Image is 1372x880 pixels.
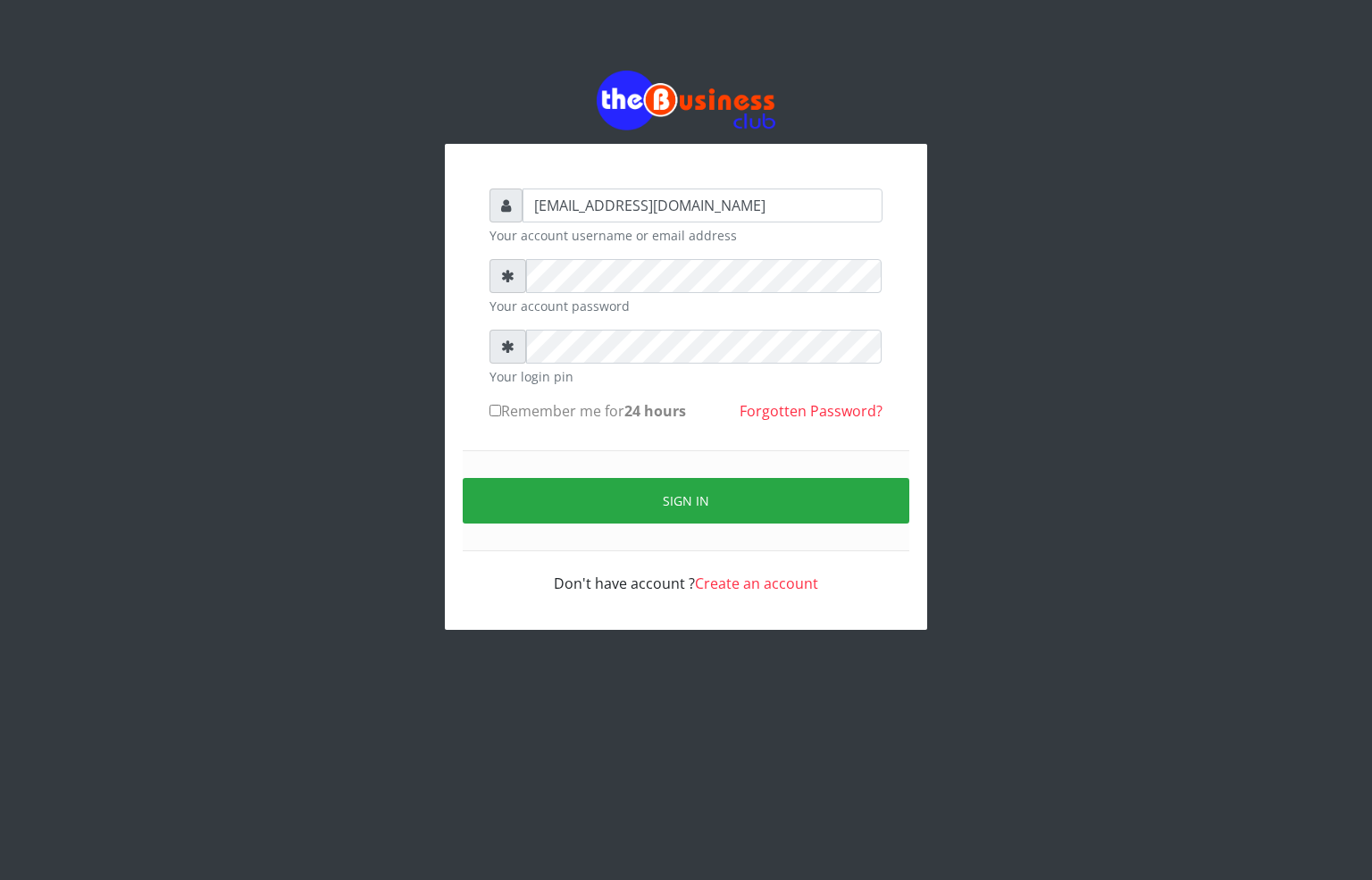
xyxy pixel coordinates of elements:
[624,401,686,421] b: 24 hours
[489,367,883,386] small: Your login pin
[695,574,818,593] a: Create an account
[489,297,883,315] small: Your account password
[523,189,883,222] input: Username or email address
[740,401,883,421] a: Forgotten Password?
[489,551,883,594] div: Don't have account ?
[489,400,686,422] label: Remember me for
[489,405,501,416] input: Remember me for24 hours
[463,478,909,524] button: Sign in
[489,226,883,245] small: Your account username or email address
